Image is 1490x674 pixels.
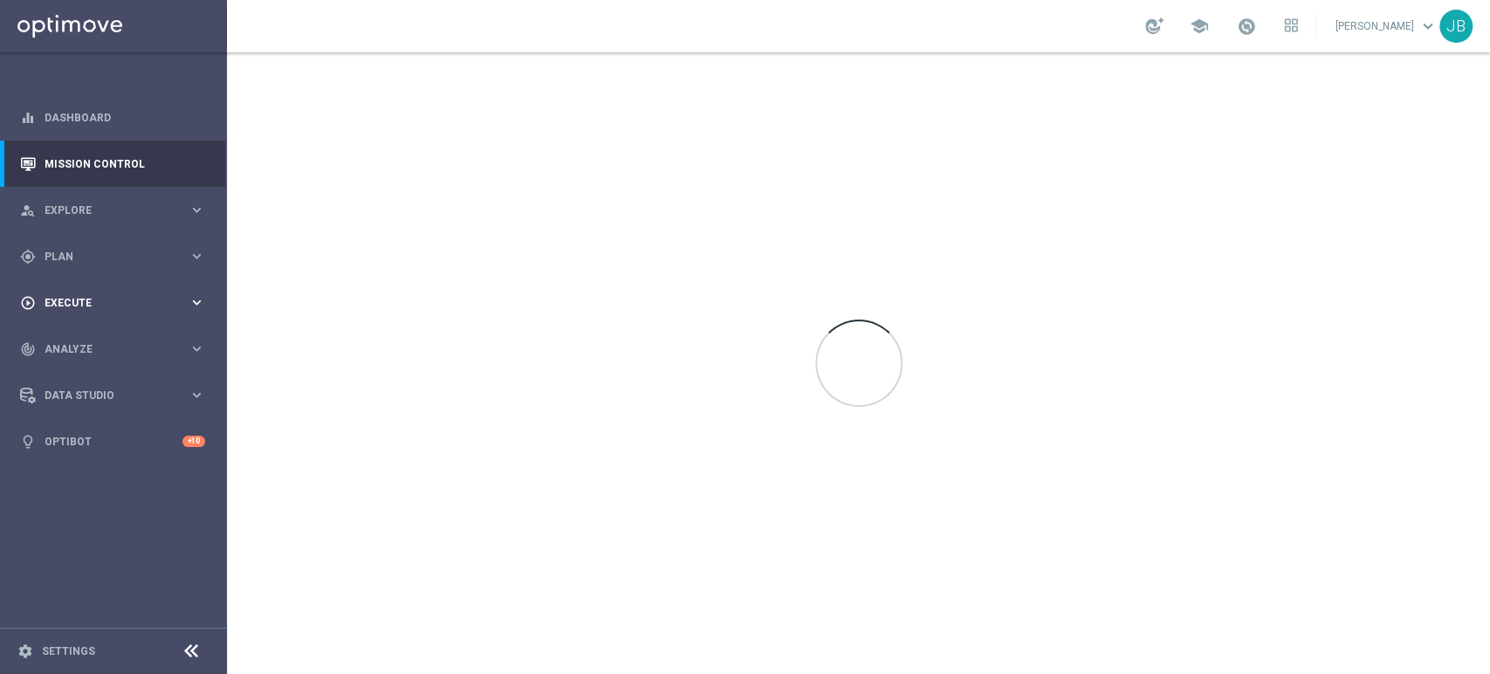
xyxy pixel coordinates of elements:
button: play_circle_outline Execute keyboard_arrow_right [19,296,206,310]
div: Data Studio [20,388,189,403]
button: Data Studio keyboard_arrow_right [19,389,206,402]
div: +10 [182,436,205,447]
i: keyboard_arrow_right [189,202,205,218]
i: keyboard_arrow_right [189,340,205,357]
div: Dashboard [20,94,205,141]
div: Optibot [20,418,205,464]
button: person_search Explore keyboard_arrow_right [19,203,206,217]
span: Plan [45,251,189,262]
i: settings [17,643,33,659]
div: Analyze [20,341,189,357]
i: track_changes [20,341,36,357]
a: [PERSON_NAME]keyboard_arrow_down [1334,13,1439,39]
span: Analyze [45,344,189,354]
span: Data Studio [45,390,189,401]
a: Optibot [45,418,182,464]
span: keyboard_arrow_down [1418,17,1438,36]
div: Mission Control [20,141,205,187]
i: keyboard_arrow_right [189,387,205,403]
div: Explore [20,203,189,218]
i: keyboard_arrow_right [189,294,205,311]
span: school [1190,17,1209,36]
button: equalizer Dashboard [19,111,206,125]
div: Plan [20,249,189,265]
button: Mission Control [19,157,206,171]
button: lightbulb Optibot +10 [19,435,206,449]
i: lightbulb [20,434,36,450]
i: play_circle_outline [20,295,36,311]
i: equalizer [20,110,36,126]
i: gps_fixed [20,249,36,265]
i: person_search [20,203,36,218]
div: JB [1439,10,1473,43]
a: Mission Control [45,141,205,187]
span: Explore [45,205,189,216]
button: track_changes Analyze keyboard_arrow_right [19,342,206,356]
a: Dashboard [45,94,205,141]
i: keyboard_arrow_right [189,248,205,265]
button: gps_fixed Plan keyboard_arrow_right [19,250,206,264]
a: Settings [42,646,95,657]
div: Execute [20,295,189,311]
span: Execute [45,298,189,308]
